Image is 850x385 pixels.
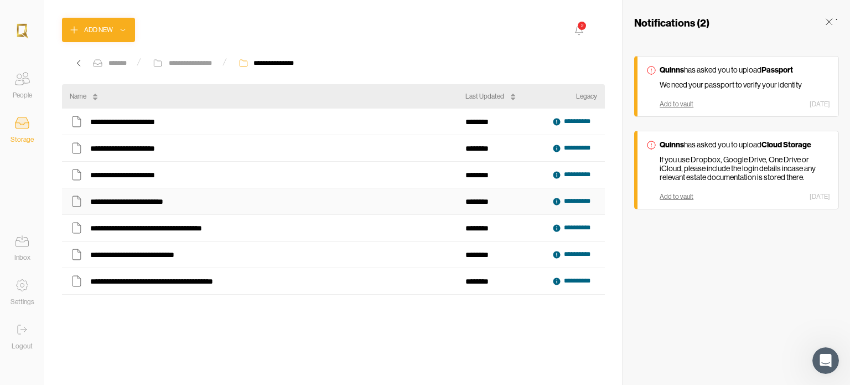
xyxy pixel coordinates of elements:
button: Add New [62,18,135,42]
div: [DATE] [810,193,830,201]
div: 2 [577,21,586,30]
div: Name [70,91,86,102]
div: Settings [11,296,34,307]
strong: Quinns [660,65,684,75]
iframe: Intercom live chat [812,347,839,374]
div: People [13,90,32,101]
div: Add New [84,24,113,35]
div: Logout [12,341,33,352]
h3: Notifications ( 2 ) [634,16,709,29]
div: Add to vault [660,193,693,201]
strong: Cloud Storage [761,140,811,150]
div: Add to vault [660,100,693,108]
div: Last Updated [465,91,504,102]
p: has asked you to upload [660,140,830,150]
div: [DATE] [810,100,830,108]
strong: Passport [761,65,793,75]
div: Legacy [576,91,597,102]
div: Inbox [14,252,30,263]
p: has asked you to upload [660,65,830,75]
p: We need your passport to verify your identity [660,80,830,89]
div: Storage [11,134,34,145]
strong: Quinns [660,140,684,150]
p: If you use Dropbox, Google Drive, One Drive or iCloud, please include the login details incase an... [660,155,830,182]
